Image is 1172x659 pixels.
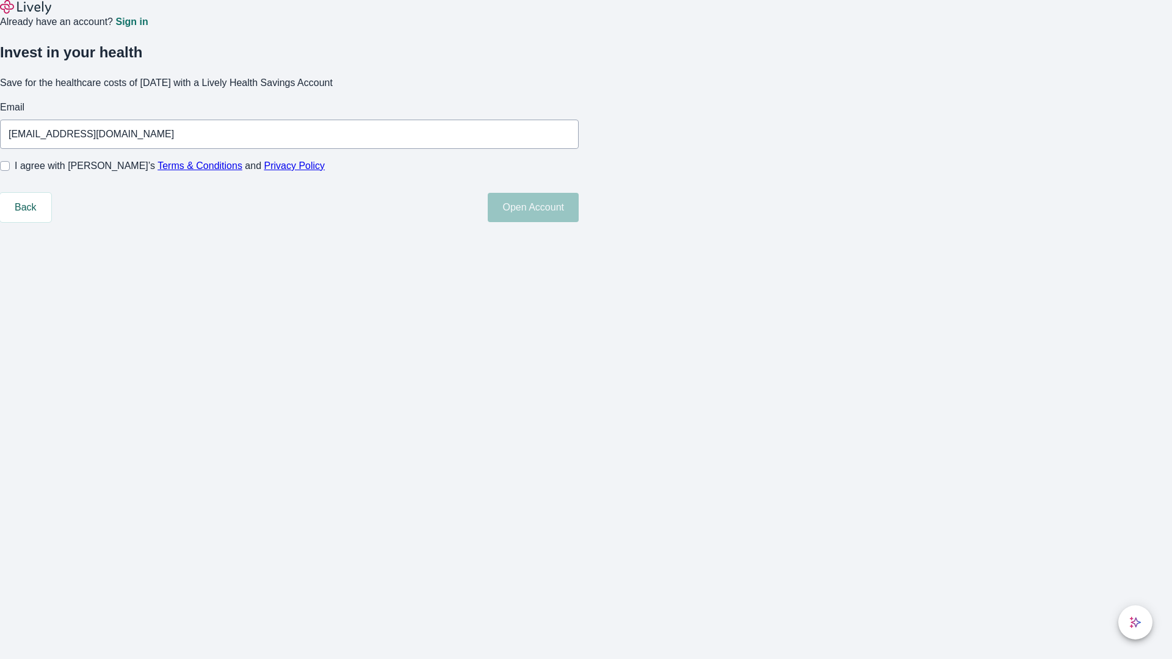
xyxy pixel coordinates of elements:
a: Terms & Conditions [157,160,242,171]
span: I agree with [PERSON_NAME]’s and [15,159,325,173]
svg: Lively AI Assistant [1129,616,1141,628]
a: Privacy Policy [264,160,325,171]
button: chat [1118,605,1152,639]
a: Sign in [115,17,148,27]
